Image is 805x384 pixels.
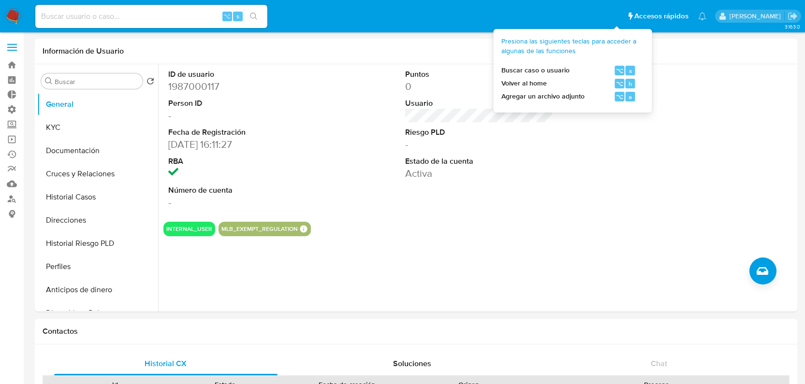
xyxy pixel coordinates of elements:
[730,12,784,21] p: ezequielignacio.rocha@mercadolibre.com
[146,77,154,88] button: Volver al orden por defecto
[43,46,124,56] h1: Información de Usuario
[405,156,554,167] dt: Estado de la cuenta
[629,66,632,75] span: s
[501,66,570,75] span: Buscar caso o usuario
[236,12,239,21] span: s
[168,69,317,80] dt: ID de usuario
[405,98,554,109] dt: Usuario
[35,10,267,23] input: Buscar usuario o caso...
[37,209,158,232] button: Direcciones
[651,358,667,369] span: Chat
[501,37,637,56] span: Presiona las siguientes teclas para acceder a algunas de las funciones
[168,138,317,151] dd: [DATE] 16:11:27
[168,109,317,122] dd: -
[37,278,158,301] button: Anticipos de dinero
[37,93,158,116] button: General
[616,79,623,88] span: ⌥
[37,116,158,139] button: KYC
[37,185,158,209] button: Historial Casos
[405,69,554,80] dt: Puntos
[168,156,317,167] dt: RBA
[616,92,623,101] span: ⌥
[43,327,790,336] h1: Contactos
[244,10,263,23] button: search-icon
[55,77,139,86] input: Buscar
[788,11,798,21] a: Salir
[37,232,158,255] button: Historial Riesgo PLD
[616,66,623,75] span: ⌥
[405,80,554,93] dd: 0
[37,162,158,185] button: Cruces y Relaciones
[37,301,158,325] button: Dispositivos Point
[168,127,317,138] dt: Fecha de Registración
[501,92,585,101] span: Agregar un archivo adjunto
[168,196,317,209] dd: -
[629,92,632,101] span: a
[37,139,158,162] button: Documentación
[629,79,632,88] span: h
[168,98,317,109] dt: Person ID
[634,11,688,21] span: Accesos rápidos
[405,127,554,138] dt: Riesgo PLD
[45,77,53,85] button: Buscar
[145,358,187,369] span: Historial CX
[393,358,431,369] span: Soluciones
[168,185,317,196] dt: Número de cuenta
[698,12,706,20] a: Notificaciones
[37,255,158,278] button: Perfiles
[223,12,231,21] span: ⌥
[405,167,554,180] dd: Activa
[405,138,554,151] dd: -
[168,80,317,93] dd: 1987000117
[501,79,547,88] span: Volver al home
